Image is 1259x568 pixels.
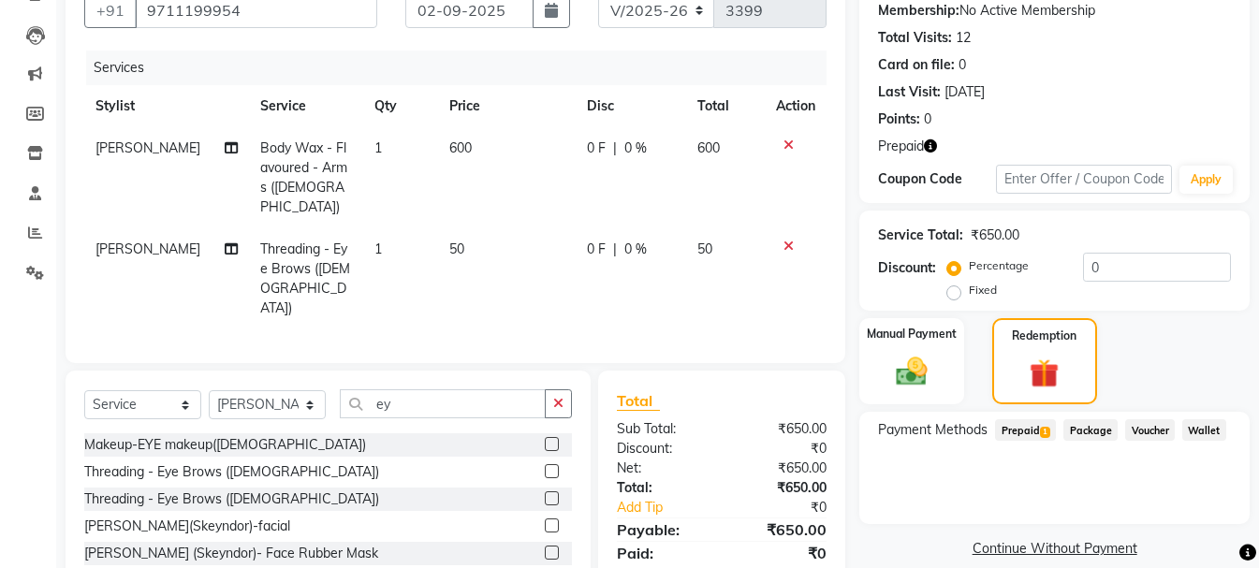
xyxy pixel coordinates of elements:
span: [PERSON_NAME] [95,139,200,156]
div: ₹0 [741,498,841,517]
a: Continue Without Payment [863,539,1246,559]
img: _gift.svg [1020,356,1068,392]
div: ₹650.00 [722,419,841,439]
div: [PERSON_NAME] (Skeyndor)- Face Rubber Mask [84,544,378,563]
div: [PERSON_NAME](Skeyndor)-facial [84,517,290,536]
div: Total: [603,478,722,498]
div: ₹0 [722,439,841,459]
span: Prepaid [878,137,924,156]
label: Percentage [969,257,1029,274]
div: Points: [878,109,920,129]
span: Wallet [1182,419,1226,441]
div: ₹650.00 [722,459,841,478]
div: Total Visits: [878,28,952,48]
span: 50 [449,240,464,257]
div: [DATE] [944,82,985,102]
input: Enter Offer / Coupon Code [996,165,1172,194]
div: ₹650.00 [722,478,841,498]
label: Redemption [1012,328,1076,344]
div: Threading - Eye Brows ([DEMOGRAPHIC_DATA]) [84,489,379,509]
span: 0 F [587,240,606,259]
div: No Active Membership [878,1,1231,21]
span: Body Wax - Flavoured - Arms ([DEMOGRAPHIC_DATA]) [260,139,347,215]
div: Sub Total: [603,419,722,439]
div: Discount: [603,439,722,459]
div: Last Visit: [878,82,941,102]
div: Membership: [878,1,959,21]
div: Net: [603,459,722,478]
label: Manual Payment [867,326,957,342]
span: [PERSON_NAME] [95,240,200,257]
div: Discount: [878,258,936,278]
div: ₹0 [722,542,841,564]
span: 0 F [587,138,606,158]
th: Disc [576,85,686,127]
th: Action [765,85,827,127]
th: Price [438,85,576,127]
span: 1 [374,240,382,257]
div: 0 [959,55,966,75]
span: | [613,138,617,158]
div: Threading - Eye Brows ([DEMOGRAPHIC_DATA]) [84,462,379,482]
div: Card on file: [878,55,955,75]
div: Services [86,51,841,85]
div: Coupon Code [878,169,996,189]
label: Fixed [969,282,997,299]
span: 0 % [624,240,647,259]
th: Stylist [84,85,249,127]
span: 600 [449,139,472,156]
th: Total [686,85,765,127]
div: ₹650.00 [722,518,841,541]
span: 1 [1040,427,1050,438]
span: Total [617,391,660,411]
img: _cash.svg [886,354,937,389]
div: Paid: [603,542,722,564]
span: | [613,240,617,259]
div: 0 [924,109,931,129]
span: 0 % [624,138,647,158]
th: Qty [363,85,439,127]
span: Payment Methods [878,420,988,440]
span: Prepaid [995,419,1056,441]
div: ₹650.00 [971,226,1019,245]
span: Voucher [1125,419,1175,441]
div: Service Total: [878,226,963,245]
span: 50 [697,240,712,257]
a: Add Tip [603,498,742,517]
div: Makeup-EYE makeup([DEMOGRAPHIC_DATA]) [84,435,366,455]
span: 600 [697,139,720,156]
th: Service [249,85,362,127]
div: 12 [956,28,971,48]
span: 1 [374,139,382,156]
span: Threading - Eye Brows ([DEMOGRAPHIC_DATA]) [260,240,350,316]
div: Payable: [603,518,722,541]
input: Search or Scan [340,389,546,418]
span: Package [1063,419,1118,441]
button: Apply [1179,166,1233,194]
